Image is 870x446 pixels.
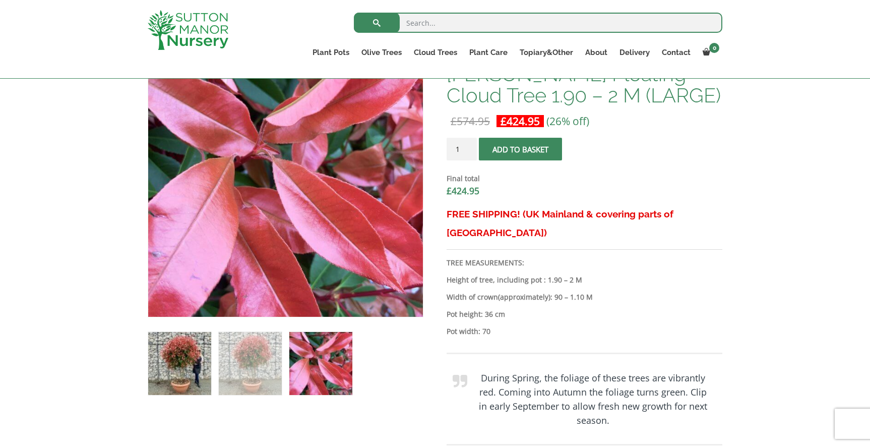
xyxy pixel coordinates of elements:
span: £ [447,185,452,197]
a: Olive Trees [355,45,408,60]
strong: Width of crown : 90 – 1.10 M [447,292,593,302]
strong: Pot height: 36 cm [447,309,505,319]
a: Topiary&Other [514,45,579,60]
bdi: 424.95 [447,185,479,197]
a: Delivery [613,45,656,60]
bdi: 424.95 [501,114,540,128]
img: Photinia Red Robin Floating Cloud Tree 1.90 - 2 M (LARGE) - Image 2 [219,332,282,395]
span: (26% off) [546,114,589,128]
a: Plant Care [463,45,514,60]
h1: Photinia Red [PERSON_NAME] Floating Cloud Tree 1.90 – 2 M (LARGE) [447,42,722,106]
img: Photinia Red Robin Floating Cloud Tree 1.90 - 2 M (LARGE) - Image 3 [289,332,352,395]
a: About [579,45,613,60]
strong: TREE MEASUREMENTS: [447,258,524,267]
dt: Final total [447,173,722,185]
button: Add to basket [479,138,562,160]
b: During Spring, the foliage of these trees are vibrantly red. Coming into Autumn the foliage turns... [479,372,707,426]
span: £ [451,114,457,128]
b: Height of tree, including pot : 1.90 – 2 M [447,275,582,285]
img: Photinia Red Robin Floating Cloud Tree 1.90 - 2 M (LARGE) [148,332,211,395]
h3: FREE SHIPPING! (UK Mainland & covering parts of [GEOGRAPHIC_DATA]) [447,205,722,242]
a: Contact [656,45,697,60]
span: £ [501,114,507,128]
a: Cloud Trees [408,45,463,60]
a: 0 [697,45,722,60]
input: Search... [354,13,722,33]
strong: Pot width: 70 [447,326,490,336]
b: (approximately) [498,292,550,302]
img: logo [148,10,228,50]
bdi: 574.95 [451,114,490,128]
input: Product quantity [447,138,477,160]
span: 0 [709,43,719,53]
a: Plant Pots [306,45,355,60]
